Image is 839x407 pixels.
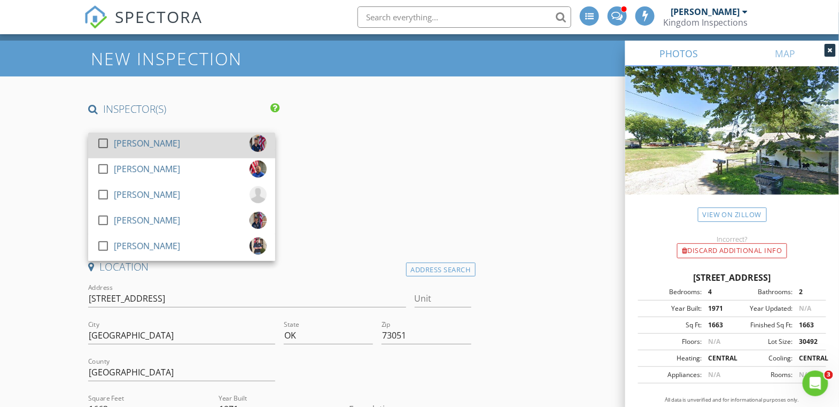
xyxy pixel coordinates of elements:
[625,66,839,220] img: streetview
[641,320,702,330] div: Sq Ft:
[663,17,748,28] div: Kingdom Inspections
[114,186,180,203] div: [PERSON_NAME]
[732,320,793,330] div: Finished Sq Ft:
[702,287,732,297] div: 4
[114,135,180,152] div: [PERSON_NAME]
[358,6,571,28] input: Search everything...
[641,354,702,363] div: Heating:
[732,41,839,66] a: MAP
[702,320,732,330] div: 1663
[708,370,720,379] span: N/A
[671,6,740,17] div: [PERSON_NAME]
[803,371,828,396] iframe: Intercom live chat
[732,370,793,380] div: Rooms:
[88,187,471,201] h4: Date/Time
[708,337,720,346] span: N/A
[114,237,180,255] div: [PERSON_NAME]
[702,354,732,363] div: CENTRAL
[732,304,793,313] div: Year Updated:
[91,49,328,68] h1: New Inspection
[88,260,471,274] h4: Location
[732,354,793,363] div: Cooling:
[793,337,823,347] div: 30492
[698,208,767,222] a: View on Zillow
[702,304,732,313] div: 1971
[625,235,839,243] div: Incorrect?
[114,212,180,229] div: [PERSON_NAME]
[638,271,826,284] div: [STREET_ADDRESS]
[793,320,823,330] div: 1663
[250,160,267,178] img: img_9251.jpg
[115,5,203,28] span: SPECTORA
[799,304,811,313] span: N/A
[793,354,823,363] div: CENTRAL
[406,263,476,277] div: Address Search
[677,243,787,258] div: Discard Additional info
[114,160,180,178] div: [PERSON_NAME]
[250,212,267,229] img: image.jpg
[88,102,279,116] h4: INSPECTOR(S)
[793,287,823,297] div: 2
[641,304,702,313] div: Year Built:
[732,337,793,347] div: Lot Size:
[641,370,702,380] div: Appliances:
[641,287,702,297] div: Bedrooms:
[732,287,793,297] div: Bathrooms:
[641,337,702,347] div: Floors:
[250,186,267,203] img: default-user-f0147aede5fd5fa78ca7ade42f37bd4542148d508eef1c3d3ea960f66861d68b.jpg
[625,41,732,66] a: PHOTOS
[84,5,107,29] img: The Best Home Inspection Software - Spectora
[825,371,833,379] span: 3
[638,396,826,404] p: All data is unverified and for informational purposes only.
[250,135,267,152] img: image.jpg
[84,14,203,37] a: SPECTORA
[799,370,811,379] span: N/A
[250,237,267,255] img: img_6510.jpeg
